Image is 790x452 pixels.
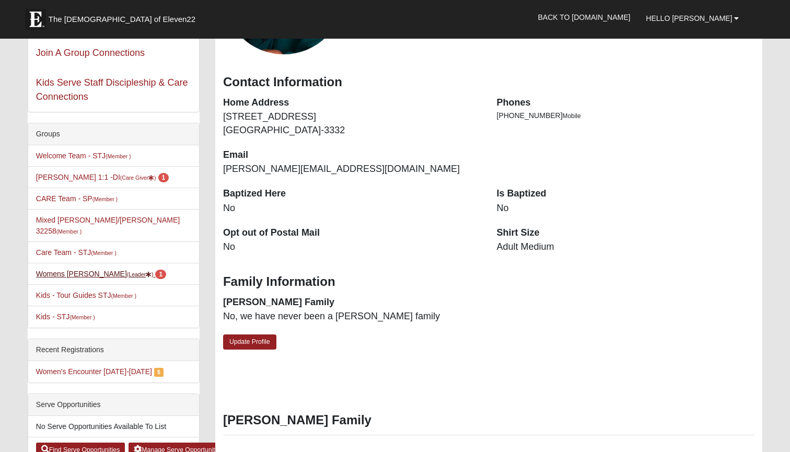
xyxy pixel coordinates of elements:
dt: [PERSON_NAME] Family [223,296,481,309]
span: The [DEMOGRAPHIC_DATA] of Eleven22 [49,14,195,25]
span: Mobile [563,112,581,120]
a: CARE Team - SP(Member ) [36,194,118,203]
div: Serve Opportunities [28,394,199,416]
span: number of pending members [155,270,166,279]
a: Kids Serve Staff Discipleship & Care Connections [36,77,188,102]
dt: Baptized Here [223,187,481,201]
a: Kids - Tour Guides STJ(Member ) [36,291,136,299]
span: Hello [PERSON_NAME] [646,14,732,22]
a: Care Team - STJ(Member ) [36,248,117,257]
h3: Contact Information [223,75,754,90]
small: (Member ) [92,196,118,202]
dt: Is Baptized [497,187,755,201]
dd: No [223,202,481,215]
li: [PHONE_NUMBER] [497,110,755,121]
h3: Family Information [223,274,754,289]
dt: Phones [497,96,755,110]
a: Back to [DOMAIN_NAME] [530,4,638,30]
small: (Member ) [111,293,136,299]
dt: Email [223,148,481,162]
small: (Member ) [106,153,131,159]
img: Eleven22 logo [25,9,46,30]
dd: No [497,202,755,215]
dt: Opt out of Postal Mail [223,226,481,240]
dd: [STREET_ADDRESS] [GEOGRAPHIC_DATA]-3332 [223,110,481,137]
a: Update Profile [223,334,276,350]
small: (Care Giver ) [120,175,156,181]
dd: No, we have never been a [PERSON_NAME] family [223,310,481,323]
dd: Adult Medium [497,240,755,254]
a: Kids - STJ(Member ) [36,312,95,321]
dd: No [223,240,481,254]
small: (Member ) [69,314,95,320]
a: Womens [PERSON_NAME](Leader) 1 [36,270,166,278]
label: $ [154,368,164,377]
dt: Shirt Size [497,226,755,240]
div: Groups [28,123,199,145]
li: No Serve Opportunities Available To List [28,416,199,437]
a: Women's Encounter [DATE]-[DATE] [36,367,152,376]
span: number of pending members [158,173,169,182]
div: Recent Registrations [28,339,199,361]
small: (Member ) [56,228,82,235]
a: Mixed [PERSON_NAME]/[PERSON_NAME] 32258(Member ) [36,216,180,235]
a: [PERSON_NAME] 1:1 -DI(Care Giver) 1 [36,173,169,181]
a: Join A Group Connections [36,48,145,58]
h3: [PERSON_NAME] Family [223,413,754,428]
a: Welcome Team - STJ(Member ) [36,152,131,160]
dt: Home Address [223,96,481,110]
a: The [DEMOGRAPHIC_DATA] of Eleven22 [20,4,229,30]
small: (Leader ) [127,271,154,277]
a: Hello [PERSON_NAME] [638,5,747,31]
dd: [PERSON_NAME][EMAIL_ADDRESS][DOMAIN_NAME] [223,163,481,176]
small: (Member ) [91,250,116,256]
